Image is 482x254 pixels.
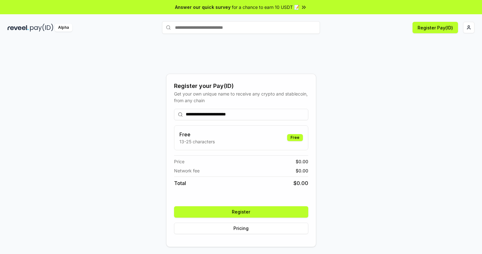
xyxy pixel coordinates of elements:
[55,24,72,32] div: Alpha
[293,179,308,187] span: $ 0.00
[296,158,308,165] span: $ 0.00
[30,24,53,32] img: pay_id
[174,179,186,187] span: Total
[174,206,308,218] button: Register
[8,24,29,32] img: reveel_dark
[287,134,303,141] div: Free
[174,158,184,165] span: Price
[232,4,299,10] span: for a chance to earn 10 USDT 📝
[179,138,215,145] p: 13-25 characters
[296,167,308,174] span: $ 0.00
[174,90,308,104] div: Get your own unique name to receive any crypto and stablecoin, from any chain
[413,22,458,33] button: Register Pay(ID)
[179,131,215,138] h3: Free
[174,223,308,234] button: Pricing
[174,167,200,174] span: Network fee
[174,82,308,90] div: Register your Pay(ID)
[175,4,231,10] span: Answer our quick survey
